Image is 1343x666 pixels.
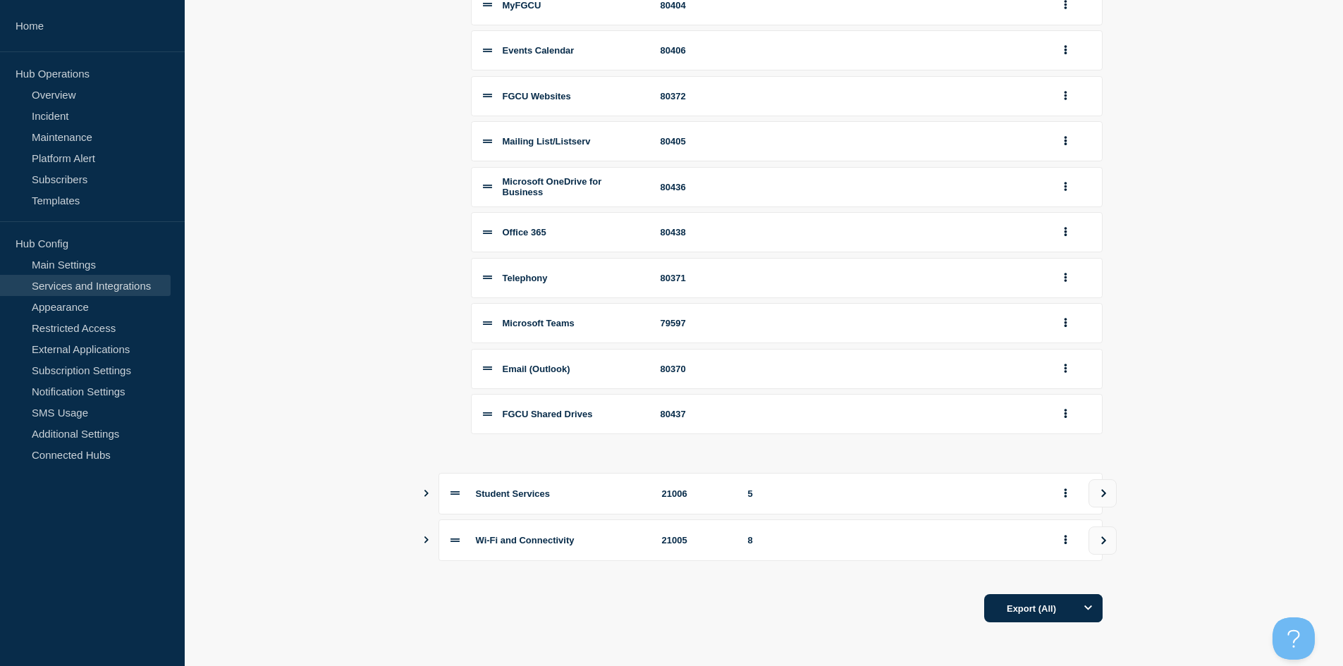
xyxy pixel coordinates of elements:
div: 21005 [662,535,731,545]
span: FGCU Shared Drives [503,409,593,419]
button: Show services [423,519,430,561]
div: 80405 [661,136,731,147]
button: view group [1088,526,1117,555]
div: 21006 [662,488,731,499]
span: Mailing List/Listserv [503,136,591,147]
button: view group [1088,479,1117,507]
button: Options [1074,594,1103,622]
button: group actions [1057,483,1074,505]
div: 8 [748,535,1040,545]
div: 80371 [661,273,731,283]
div: 80372 [661,91,731,101]
button: Show services [423,473,430,514]
span: Microsoft OneDrive for Business [503,176,602,197]
div: 80437 [661,409,731,419]
button: Export (All) [984,594,1103,622]
span: FGCU Websites [503,91,571,101]
span: Microsoft Teams [503,318,575,328]
span: Email (Outlook) [503,364,570,374]
iframe: Help Scout Beacon - Open [1273,617,1315,660]
span: Telephony [503,273,548,283]
div: 79597 [661,318,731,328]
div: 80406 [661,45,731,56]
span: Events Calendar [503,45,575,56]
button: group actions [1057,176,1074,198]
button: group actions [1057,403,1074,425]
span: Office 365 [503,227,546,238]
button: group actions [1057,130,1074,152]
button: group actions [1057,529,1074,551]
div: 80436 [661,182,731,192]
span: Student Services [476,488,551,499]
button: group actions [1057,312,1074,334]
button: group actions [1057,221,1074,243]
button: group actions [1057,267,1074,289]
div: 80370 [661,364,731,374]
span: Wi-Fi and Connectivity [476,535,575,545]
div: 80438 [661,227,731,238]
button: group actions [1057,358,1074,380]
button: group actions [1057,85,1074,107]
button: group actions [1057,39,1074,61]
div: 5 [748,488,1040,499]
